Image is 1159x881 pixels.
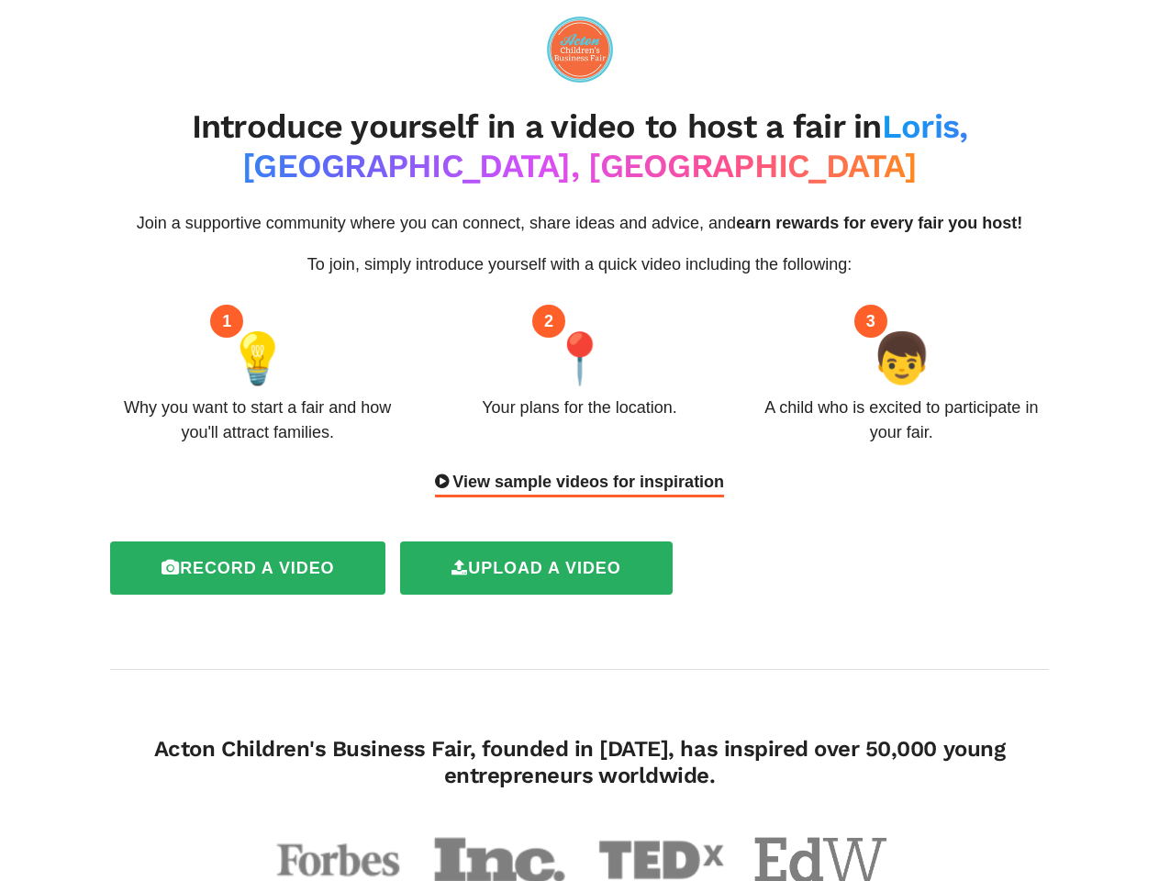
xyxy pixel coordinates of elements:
p: To join, simply introduce yourself with a quick video including the following: [110,252,1049,277]
label: Upload a video [400,541,672,595]
img: logo-09e7f61fd0461591446672a45e28a4aa4e3f772ea81a4ddf9c7371a8bcc222a1.png [547,17,613,83]
h2: Introduce yourself in a video to host a fair in [110,107,1049,186]
div: A child who is excited to participate in your fair. [754,396,1049,445]
div: Why you want to start a fair and how you'll attract families. [110,396,405,445]
span: 💡 [227,321,288,396]
span: 👦 [871,321,932,396]
div: 1 [210,305,243,338]
div: 3 [854,305,887,338]
div: 2 [532,305,565,338]
span: Loris, [GEOGRAPHIC_DATA], [GEOGRAPHIC_DATA] [242,107,967,185]
label: Record a video [110,541,385,595]
h4: Acton Children's Business Fair, founded in [DATE], has inspired over 50,000 young entrepreneurs w... [110,736,1049,788]
span: earn rewards for every fair you host! [736,214,1022,232]
p: Join a supportive community where you can connect, share ideas and advice, and [110,211,1049,236]
span: 📍 [549,321,610,396]
div: View sample videos for inspiration [435,470,724,497]
div: Your plans for the location. [482,396,676,420]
